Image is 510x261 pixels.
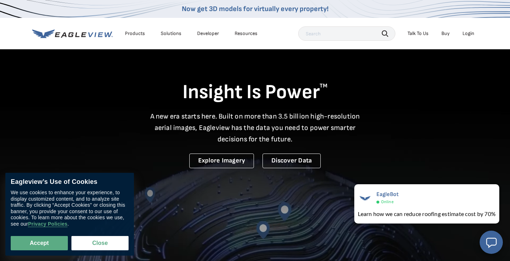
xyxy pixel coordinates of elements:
span: EagleBot [376,191,399,198]
div: Products [125,30,145,37]
div: We use cookies to enhance your experience, to display customized content, and to analyze site tra... [11,190,129,227]
a: Explore Imagery [189,154,254,168]
div: Learn how we can reduce roofing estimate cost by 70% [358,210,496,218]
img: EagleBot [358,191,372,205]
h1: Insight Is Power [32,80,478,105]
div: Solutions [161,30,181,37]
button: Open chat window [480,231,503,254]
div: Resources [235,30,257,37]
p: A new era starts here. Built on more than 3.5 billion high-resolution aerial images, Eagleview ha... [146,111,364,145]
a: Now get 3D models for virtually every property! [182,5,329,13]
button: Close [71,236,129,250]
a: Discover Data [262,154,321,168]
sup: TM [320,82,327,89]
div: Eagleview’s Use of Cookies [11,178,129,186]
a: Developer [197,30,219,37]
a: Privacy Policies [28,221,67,227]
div: Talk To Us [407,30,429,37]
button: Accept [11,236,68,250]
div: Login [462,30,474,37]
input: Search [298,26,395,41]
span: Online [381,199,394,205]
a: Buy [441,30,450,37]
